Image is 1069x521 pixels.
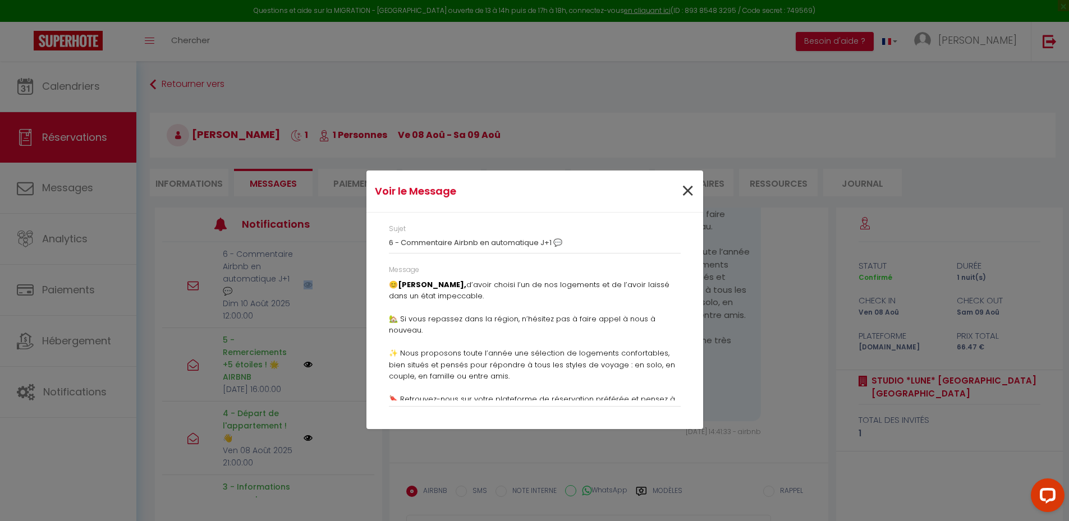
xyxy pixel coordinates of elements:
[389,238,681,247] h3: 6 - Commentaire Airbnb en automatique J+1 💬
[389,224,406,234] label: Sujet
[398,279,466,290] strong: [PERSON_NAME],
[681,174,695,208] span: ×
[681,179,695,204] button: Close
[1022,474,1069,521] iframe: LiveChat chat widget
[389,265,419,275] label: Message
[389,279,681,440] p: 😊 d’avoir choisi l’un de nos logements et de l’avoir laissé dans un état impeccable. 🏡 Si vous re...
[375,183,583,199] h4: Voir le Message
